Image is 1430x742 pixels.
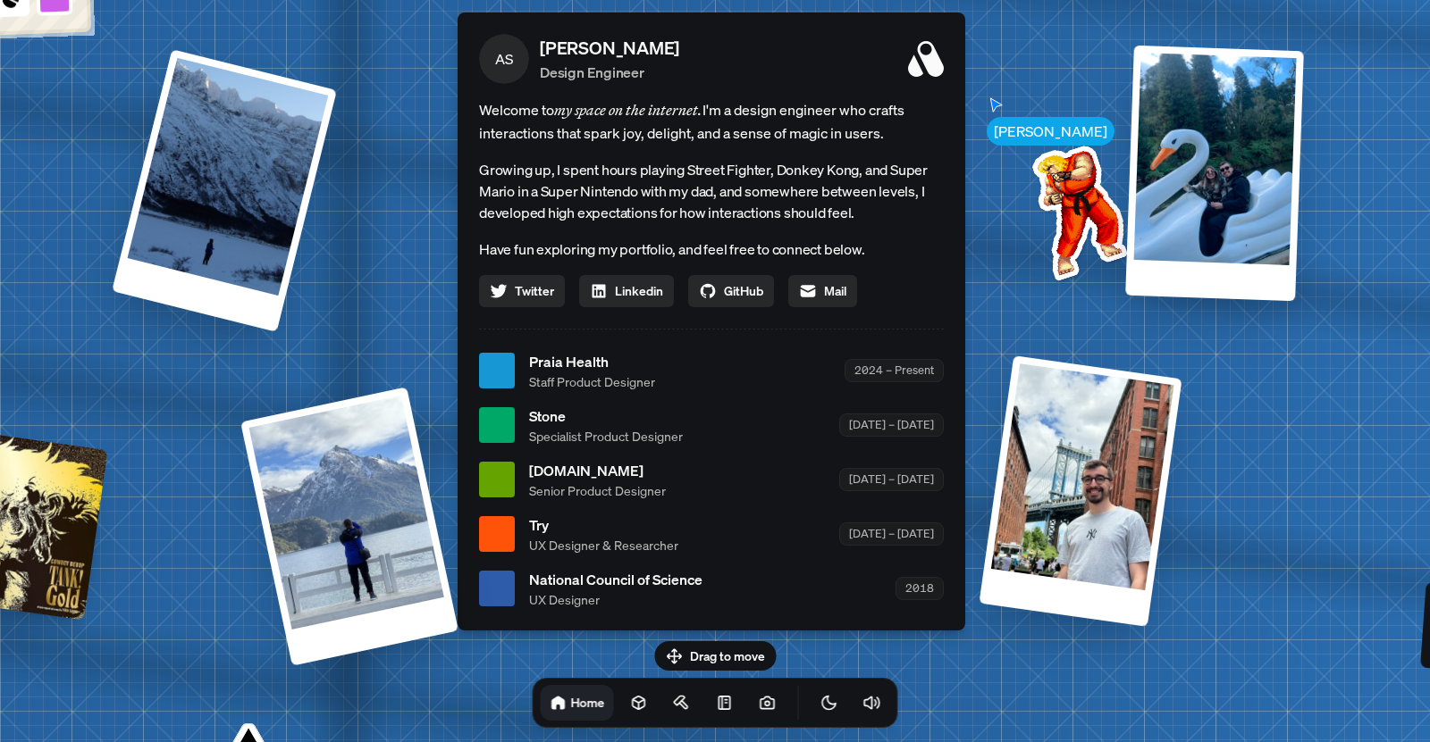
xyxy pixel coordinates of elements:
[529,536,678,554] span: UX Designer & Researcher
[479,159,944,223] p: Growing up, I spent hours playing Street Fighter, Donkey Kong, and Super Mario in a Super Nintend...
[479,238,944,261] p: Have fun exploring my portfolio, and feel free to connect below.
[812,685,847,721] button: Toggle Theme
[986,119,1166,299] img: Profile example
[529,372,655,391] span: Staff Product Designer
[788,275,857,307] a: Mail
[896,577,944,599] div: 2018
[529,351,655,372] span: Praia Health
[845,359,944,381] div: 2024 – Present
[839,413,944,436] div: [DATE] – [DATE]
[839,468,944,490] div: [DATE] – [DATE]
[529,569,702,590] span: National Council of Science
[854,685,890,721] button: Toggle Audio
[479,98,944,145] span: Welcome to I'm a design engineer who crafts interactions that spark joy, delight, and a sense of ...
[529,460,666,481] span: [DOMAIN_NAME]
[824,281,846,300] span: Mail
[724,281,763,300] span: GitHub
[529,514,678,536] span: Try
[839,522,944,545] div: [DATE] – [DATE]
[529,405,683,427] span: Stone
[615,281,663,300] span: Linkedin
[571,694,605,711] h1: Home
[515,281,554,300] span: Twitter
[540,35,679,62] p: [PERSON_NAME]
[529,481,666,500] span: Senior Product Designer
[554,101,702,119] em: my space on the internet.
[529,427,683,446] span: Specialist Product Designer
[479,34,529,84] span: AS
[688,275,774,307] a: GitHub
[541,685,614,721] a: Home
[529,590,702,609] span: UX Designer
[540,62,679,83] p: Design Engineer
[579,275,674,307] a: Linkedin
[479,275,565,307] a: Twitter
